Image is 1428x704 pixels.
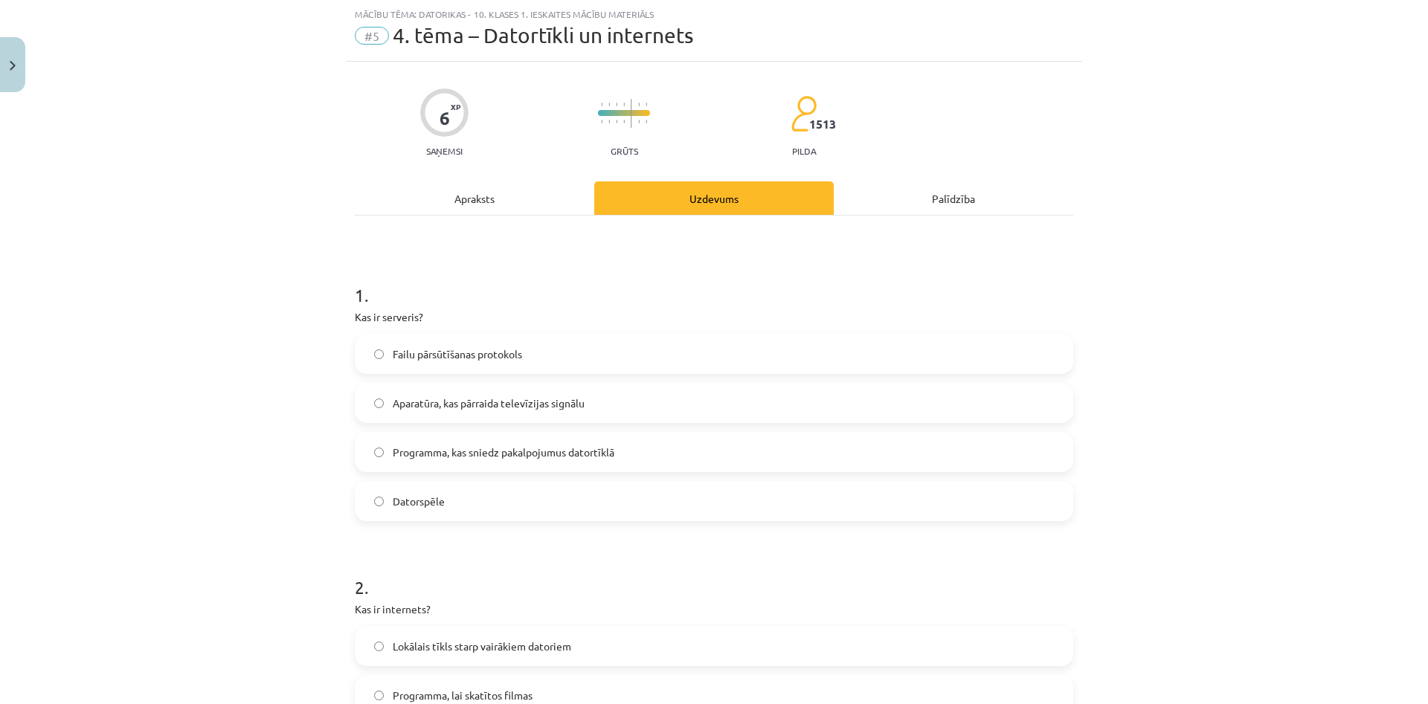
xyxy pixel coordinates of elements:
p: pilda [792,146,816,156]
span: Failu pārsūtīšanas protokols [393,346,522,362]
div: Palīdzība [834,181,1073,215]
span: Aparatūra, kas pārraida televīzijas signālu [393,395,585,411]
img: icon-long-line-d9ea69661e0d244f92f715978eff75569469978d946b2353a9bb055b3ed8787d.svg [631,99,632,128]
span: Lokālais tīkls starp vairākiem datoriem [393,639,571,654]
p: Kas ir serveris? [355,309,1073,325]
h1: 2 . [355,551,1073,597]
p: Saņemsi [420,146,469,156]
div: Uzdevums [594,181,834,215]
p: Kas ir internets? [355,601,1073,617]
img: icon-short-line-57e1e144782c952c97e751825c79c345078a6d821885a25fce030b3d8c18986b.svg [623,103,625,106]
span: 4. tēma – Datortīkli un internets [393,23,693,48]
div: Mācību tēma: Datorikas - 10. klases 1. ieskaites mācību materiāls [355,9,1073,19]
img: icon-close-lesson-0947bae3869378f0d4975bcd49f059093ad1ed9edebbc8119c70593378902aed.svg [10,61,16,71]
img: icon-short-line-57e1e144782c952c97e751825c79c345078a6d821885a25fce030b3d8c18986b.svg [616,120,617,123]
img: icon-short-line-57e1e144782c952c97e751825c79c345078a6d821885a25fce030b3d8c18986b.svg [638,103,640,106]
span: Programma, lai skatītos filmas [393,688,533,703]
input: Failu pārsūtīšanas protokols [374,349,384,359]
input: Datorspēle [374,497,384,506]
img: students-c634bb4e5e11cddfef0936a35e636f08e4e9abd3cc4e673bd6f9a4125e45ecb1.svg [791,95,817,132]
span: 1513 [809,117,836,131]
img: icon-short-line-57e1e144782c952c97e751825c79c345078a6d821885a25fce030b3d8c18986b.svg [601,103,602,106]
img: icon-short-line-57e1e144782c952c97e751825c79c345078a6d821885a25fce030b3d8c18986b.svg [646,103,647,106]
img: icon-short-line-57e1e144782c952c97e751825c79c345078a6d821885a25fce030b3d8c18986b.svg [608,103,610,106]
span: XP [451,103,460,111]
img: icon-short-line-57e1e144782c952c97e751825c79c345078a6d821885a25fce030b3d8c18986b.svg [646,120,647,123]
img: icon-short-line-57e1e144782c952c97e751825c79c345078a6d821885a25fce030b3d8c18986b.svg [638,120,640,123]
p: Grūts [611,146,638,156]
img: icon-short-line-57e1e144782c952c97e751825c79c345078a6d821885a25fce030b3d8c18986b.svg [601,120,602,123]
input: Programma, lai skatītos filmas [374,691,384,700]
input: Programma, kas sniedz pakalpojumus datortīklā [374,448,384,457]
span: Programma, kas sniedz pakalpojumus datortīklā [393,445,614,460]
div: Apraksts [355,181,594,215]
img: icon-short-line-57e1e144782c952c97e751825c79c345078a6d821885a25fce030b3d8c18986b.svg [608,120,610,123]
img: icon-short-line-57e1e144782c952c97e751825c79c345078a6d821885a25fce030b3d8c18986b.svg [616,103,617,106]
h1: 1 . [355,259,1073,305]
input: Lokālais tīkls starp vairākiem datoriem [374,642,384,651]
span: #5 [355,27,389,45]
input: Aparatūra, kas pārraida televīzijas signālu [374,398,384,408]
div: 6 [440,108,450,129]
span: Datorspēle [393,494,445,509]
img: icon-short-line-57e1e144782c952c97e751825c79c345078a6d821885a25fce030b3d8c18986b.svg [623,120,625,123]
